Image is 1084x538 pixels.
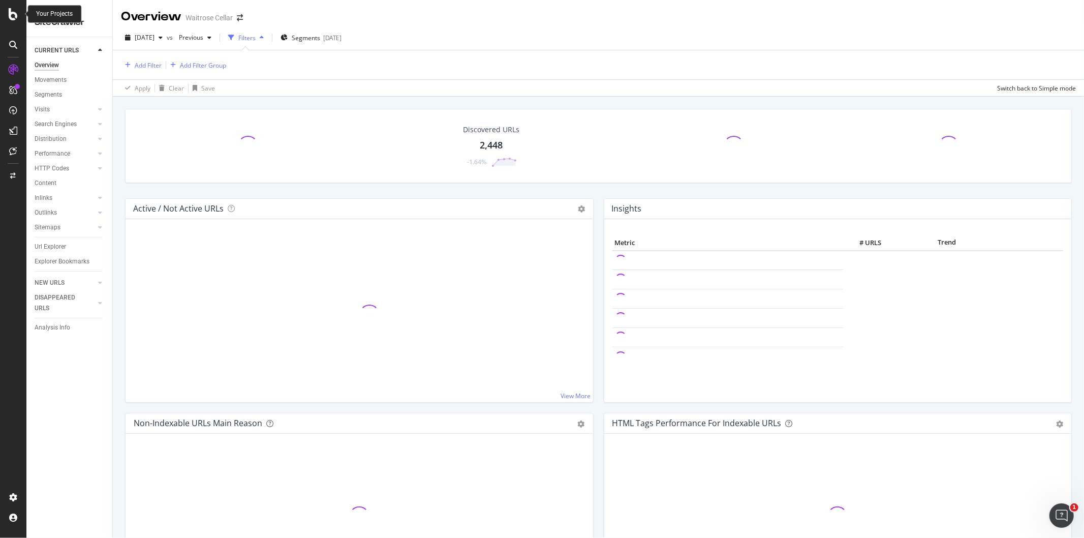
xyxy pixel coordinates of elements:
div: DISAPPEARED URLS [35,292,86,314]
button: Clear [155,80,184,96]
a: CURRENT URLS [35,45,95,56]
div: Outlinks [35,207,57,218]
div: -1.64% [467,158,486,166]
div: gear [578,421,585,428]
span: 2025 Aug. 30th [135,33,154,42]
span: 1 [1070,503,1078,512]
button: Add Filter [121,59,162,71]
div: CURRENT URLS [35,45,79,56]
div: NEW URLS [35,278,65,288]
div: Overview [121,8,181,25]
th: Metric [612,235,844,251]
a: Url Explorer [35,242,105,252]
a: Visits [35,104,95,115]
div: HTML Tags Performance for Indexable URLs [612,418,782,428]
div: Add Filter Group [180,61,226,70]
div: Non-Indexable URLs Main Reason [134,418,262,428]
div: Filters [238,34,256,42]
a: Analysis Info [35,322,105,333]
div: Discovered URLs [463,125,519,135]
div: HTTP Codes [35,163,69,174]
button: Save [189,80,215,96]
a: Movements [35,75,105,85]
div: Visits [35,104,50,115]
div: Movements [35,75,67,85]
div: gear [1056,421,1063,428]
a: Outlinks [35,207,95,218]
div: arrow-right-arrow-left [237,14,243,21]
button: Add Filter Group [166,59,226,71]
div: Content [35,178,56,189]
div: Clear [169,84,184,93]
a: Performance [35,148,95,159]
a: NEW URLS [35,278,95,288]
div: Inlinks [35,193,52,203]
button: [DATE] [121,29,167,46]
a: Inlinks [35,193,95,203]
a: Search Engines [35,119,95,130]
button: Segments[DATE] [276,29,346,46]
a: Overview [35,60,105,71]
span: vs [167,33,175,42]
div: Segments [35,89,62,100]
div: Your Projects [36,10,73,18]
a: Distribution [35,134,95,144]
h4: Active / Not Active URLs [133,202,224,216]
a: Sitemaps [35,222,95,233]
h4: Insights [612,202,642,216]
div: Explorer Bookmarks [35,256,89,267]
div: [DATE] [323,34,342,42]
span: Previous [175,33,203,42]
button: Previous [175,29,215,46]
div: 2,448 [480,139,503,152]
span: Segments [292,34,320,42]
a: Segments [35,89,105,100]
button: Apply [121,80,150,96]
a: DISAPPEARED URLS [35,292,95,314]
div: Sitemaps [35,222,60,233]
a: Content [35,178,105,189]
i: Options [578,205,585,213]
button: Filters [224,29,268,46]
div: Add Filter [135,61,162,70]
div: Save [201,84,215,93]
a: HTTP Codes [35,163,95,174]
div: Analysis Info [35,322,70,333]
div: Apply [135,84,150,93]
div: Waitrose Cellar [185,13,233,23]
th: Trend [884,235,1010,251]
div: Distribution [35,134,67,144]
div: Url Explorer [35,242,66,252]
button: Switch back to Simple mode [993,80,1076,96]
div: Overview [35,60,59,71]
a: View More [561,392,591,400]
div: Switch back to Simple mode [997,84,1076,93]
div: Search Engines [35,119,77,130]
div: Performance [35,148,70,159]
th: # URLS [843,235,884,251]
iframe: Intercom live chat [1049,503,1074,528]
a: Explorer Bookmarks [35,256,105,267]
